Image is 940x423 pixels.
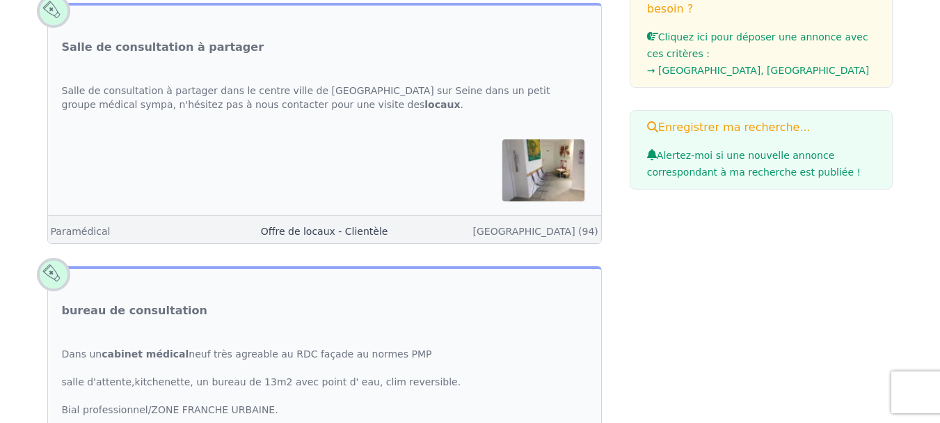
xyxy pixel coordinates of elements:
strong: cabinet médical [102,348,189,360]
a: Salle de consultation à partager [62,39,264,56]
h3: Enregistrer ma recherche... [647,119,876,136]
span: Alertez-moi si une nouvelle annonce correspondant à ma recherche est publiée ! [647,150,861,178]
strong: locaux [424,99,460,110]
a: Cliquez ici pour déposer une annonce avec ces critères :→ [GEOGRAPHIC_DATA], [GEOGRAPHIC_DATA] [647,31,876,79]
a: Offre de locaux - Clientèle [261,226,388,237]
img: Salle de consultation à partager [502,139,584,201]
li: → [GEOGRAPHIC_DATA], [GEOGRAPHIC_DATA] [647,62,876,79]
a: [GEOGRAPHIC_DATA] (94) [472,226,598,237]
a: bureau de consultation [62,302,207,319]
div: Salle de consultation à partager dans le centre ville de [GEOGRAPHIC_DATA] sur Seine dans un peti... [48,70,601,125]
a: Paramédical [51,226,111,237]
